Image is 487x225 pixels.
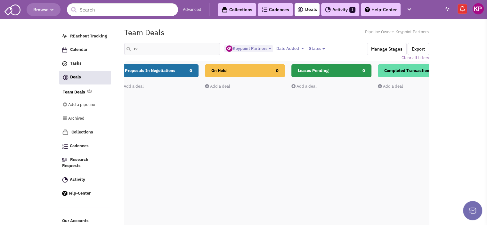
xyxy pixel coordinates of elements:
[262,7,267,12] img: Cadences_logo.png
[307,45,327,52] button: States
[62,191,67,196] img: help.png
[62,177,68,183] img: Activity.png
[62,157,88,169] span: Research Requests
[62,47,67,52] img: Calendar.png
[226,46,267,51] span: Keypoint Partners
[473,3,484,14] img: Keypoint Partners
[124,28,165,36] h1: Team Deals
[224,45,273,52] button: Keypoint Partners
[402,55,429,61] a: Clear all filters
[59,30,111,43] a: REachout Tracking
[70,61,82,66] span: Tasks
[4,3,20,15] img: SmartAdmin
[62,144,68,149] img: Cadences_logo.png
[349,7,355,13] span: 1
[321,3,359,16] a: Activity1
[59,58,111,70] a: Tasks
[226,45,232,52] img: ny_GipEnDU-kinWYCc5EwQ.png
[367,43,407,55] button: Manage Stages
[70,33,107,39] span: REachout Tracking
[62,74,69,81] img: icon-deals.svg
[218,3,256,16] a: Collections
[276,64,279,77] span: 0
[298,68,329,73] span: Leases Pending
[183,7,201,13] a: Advanced
[291,84,317,89] a: Add a deal
[297,6,317,13] a: Deals
[118,84,144,89] a: Add a deal
[70,177,85,182] span: Activity
[274,45,306,52] button: Date Added
[297,6,304,13] img: icon-deals.svg
[124,43,220,55] input: Search deals
[59,44,111,56] a: Calendar
[408,43,429,55] button: Export
[222,7,228,13] img: icon-collection-lavender-black.svg
[258,3,293,16] a: Cadences
[63,99,102,111] a: Add a pipeline
[325,7,331,12] img: Activity.png
[211,68,227,73] span: On Hold
[63,89,85,95] a: Team Deals
[70,143,89,149] span: Cadences
[205,84,230,89] a: Add a deal
[190,64,192,77] span: 0
[384,68,432,73] span: Completed Transactions
[276,46,299,51] span: Date Added
[67,3,178,16] input: Search
[361,3,401,16] a: Help-Center
[365,7,370,12] img: help.png
[27,3,61,16] button: Browse
[62,61,67,66] img: icon-tasks.png
[70,47,87,52] span: Calendar
[59,71,111,84] a: Deals
[62,158,67,162] img: Research.png
[59,174,111,186] a: Activity
[59,126,111,139] a: Collections
[309,46,321,51] span: States
[59,188,111,200] a: Help-Center
[362,64,365,77] span: 0
[59,140,111,152] a: Cadences
[365,29,429,35] span: Pipeline Owner: Keypoint Partners
[62,218,89,224] span: Our Accounts
[71,129,93,135] span: Collections
[59,154,111,172] a: Research Requests
[378,84,403,89] a: Add a deal
[125,68,175,73] span: Proposals In Negotiations
[62,129,69,135] img: icon-collection-lavender.png
[63,113,102,125] a: Archived
[33,7,54,12] span: Browse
